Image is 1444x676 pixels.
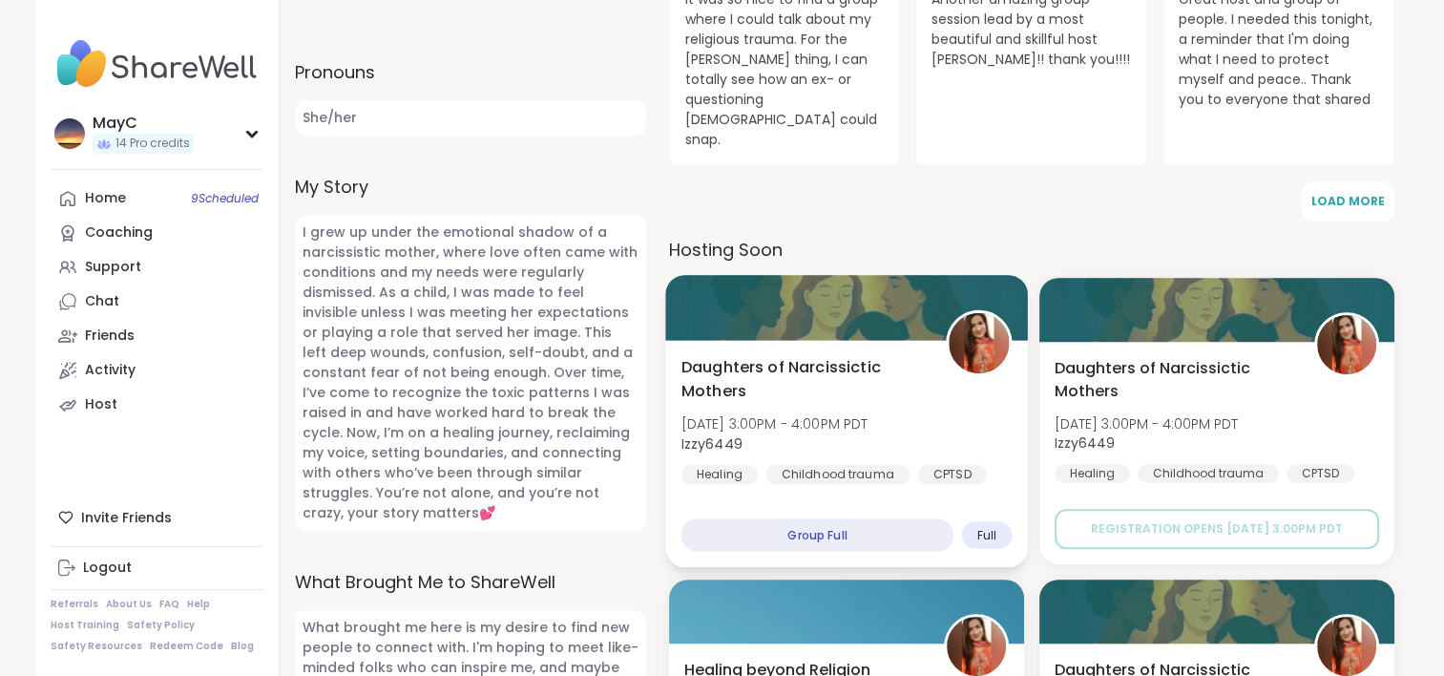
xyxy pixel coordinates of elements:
a: Host [51,388,263,422]
div: Activity [85,361,136,380]
span: 9 Scheduled [191,191,259,206]
img: ShareWell Nav Logo [51,31,263,97]
a: Coaching [51,216,263,250]
h3: Hosting Soon [669,237,1394,263]
div: MayC [93,113,194,134]
div: Logout [83,559,132,578]
img: Izzy6449 [1317,617,1376,676]
div: Host [85,395,117,414]
span: Daughters of Narcissictic Mothers [1055,357,1293,403]
a: Support [51,250,263,285]
img: Izzy6449 [947,617,1006,676]
b: Izzy6449 [680,433,742,453]
span: [DATE] 3:00PM - 4:00PM PDT [680,414,868,433]
div: Childhood trauma [1138,464,1279,483]
div: Coaching [85,223,153,243]
button: Load More [1302,181,1394,222]
button: Registration opens [DATE] 3:00PM PDT [1055,509,1379,549]
div: Support [85,258,141,277]
div: Healing [1055,464,1130,483]
a: Referrals [51,598,98,611]
div: CPTSD [917,465,986,484]
span: Registration opens [DATE] 3:00PM PDT [1091,520,1343,537]
div: Childhood trauma [765,465,910,484]
a: Safety Policy [127,619,195,632]
span: She/her [295,100,646,136]
label: Pronouns [295,59,646,85]
a: Activity [51,353,263,388]
a: Help [187,598,210,611]
label: My Story [295,174,646,200]
img: MayC [54,118,85,149]
a: Friends [51,319,263,353]
div: Friends [85,327,135,346]
a: Safety Resources [51,640,142,653]
span: Load More [1311,193,1385,209]
div: CPTSD [1287,464,1354,483]
div: Invite Friends [51,500,263,535]
span: 14 Pro credits [115,136,190,152]
span: [DATE] 3:00PM - 4:00PM PDT [1055,414,1238,433]
span: Full [976,527,995,542]
img: Izzy6449 [1317,315,1376,374]
div: Home [85,189,126,208]
div: Healing [680,465,758,484]
span: Daughters of Narcissictic Mothers [680,356,924,403]
img: Izzy6449 [949,313,1009,373]
b: Izzy6449 [1055,433,1115,453]
a: Home9Scheduled [51,181,263,216]
div: Chat [85,292,119,311]
div: Group Full [680,518,953,552]
a: Logout [51,551,263,585]
a: About Us [106,598,152,611]
label: What Brought Me to ShareWell [295,569,646,595]
a: Chat [51,285,263,319]
span: I grew up under the emotional shadow of a narcissistic mother, where love often came with conditi... [295,215,646,531]
a: Blog [231,640,254,653]
a: Host Training [51,619,119,632]
a: Redeem Code [150,640,223,653]
a: FAQ [159,598,179,611]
